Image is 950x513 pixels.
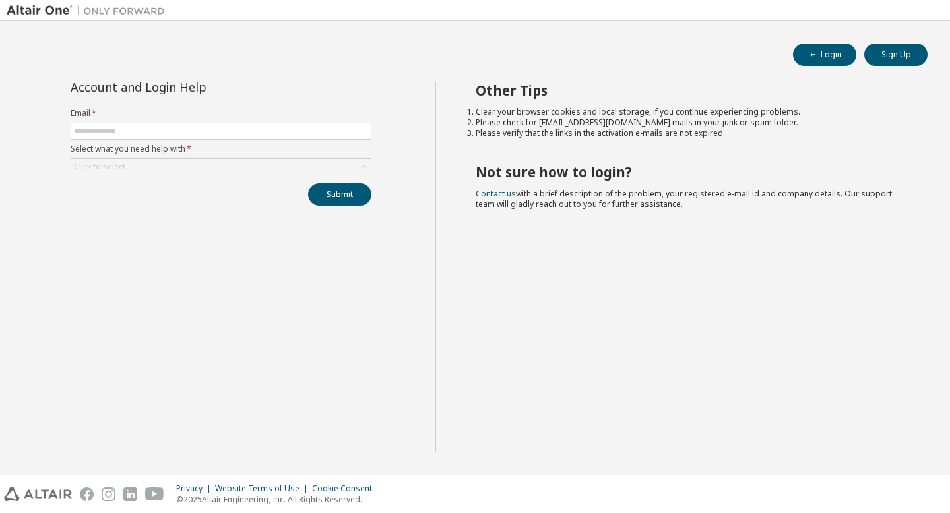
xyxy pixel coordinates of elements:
li: Please check for [EMAIL_ADDRESS][DOMAIN_NAME] mails in your junk or spam folder. [476,117,904,128]
li: Clear your browser cookies and local storage, if you continue experiencing problems. [476,107,904,117]
img: Altair One [7,4,172,17]
div: Account and Login Help [71,82,311,92]
div: Website Terms of Use [215,483,312,494]
a: Contact us [476,188,516,199]
img: linkedin.svg [123,487,137,501]
div: Click to select [71,159,371,175]
img: facebook.svg [80,487,94,501]
img: instagram.svg [102,487,115,501]
div: Privacy [176,483,215,494]
img: youtube.svg [145,487,164,501]
button: Login [793,44,856,66]
h2: Other Tips [476,82,904,99]
label: Select what you need help with [71,144,371,154]
button: Sign Up [864,44,928,66]
li: Please verify that the links in the activation e-mails are not expired. [476,128,904,138]
h2: Not sure how to login? [476,164,904,181]
label: Email [71,108,371,119]
div: Click to select [74,162,125,172]
img: altair_logo.svg [4,487,72,501]
button: Submit [308,183,371,206]
p: © 2025 Altair Engineering, Inc. All Rights Reserved. [176,494,380,505]
div: Cookie Consent [312,483,380,494]
span: with a brief description of the problem, your registered e-mail id and company details. Our suppo... [476,188,892,210]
